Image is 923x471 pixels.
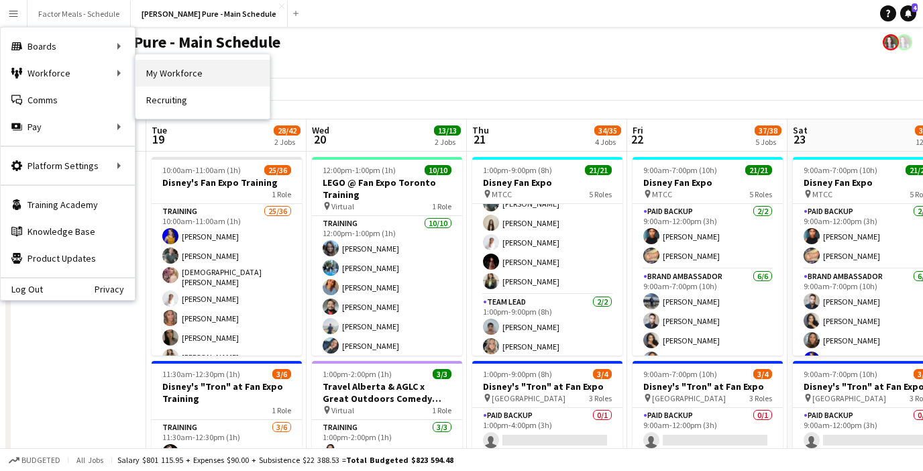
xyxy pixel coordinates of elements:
div: 4 Jobs [595,137,620,147]
app-card-role: Team Lead2/21:00pm-9:00pm (8h)[PERSON_NAME][PERSON_NAME] [472,295,622,360]
a: 4 [900,5,916,21]
span: Sat [793,124,808,136]
span: All jobs [74,455,106,465]
span: 37/38 [755,125,781,136]
div: Boards [1,33,135,60]
app-card-role: Brand Ambassador5/51:00pm-9:00pm (8h)[PERSON_NAME][PERSON_NAME][PERSON_NAME][PERSON_NAME][PERSON_... [472,171,622,295]
a: My Workforce [135,60,270,87]
app-user-avatar: Ashleigh Rains [896,34,912,50]
span: 25/36 [264,165,291,175]
span: 4 [912,3,918,12]
span: 10:00am-11:00am (1h) [162,165,241,175]
span: 3/6 [272,369,291,379]
span: Thu [472,124,489,136]
span: 1 Role [272,405,291,415]
span: 28/42 [274,125,301,136]
app-job-card: 9:00am-7:00pm (10h)21/21Disney Fan Expo MTCC5 RolesPaid Backup2/29:00am-12:00pm (3h)[PERSON_NAME]... [633,157,783,356]
app-card-role: Brand Ambassador6/69:00am-7:00pm (10h)[PERSON_NAME][PERSON_NAME][PERSON_NAME][PERSON_NAME] [633,269,783,412]
h3: Disney's "Tron" at Fan Expo [633,380,783,392]
h3: Disney's Fan Expo Training [152,176,302,189]
span: 1 Role [432,201,451,211]
app-card-role: Paid Backup2/29:00am-12:00pm (3h)[PERSON_NAME][PERSON_NAME] [633,204,783,269]
span: 20 [310,132,329,147]
span: 9:00am-7:00pm (10h) [643,165,717,175]
span: 1 Role [432,405,451,415]
span: 9:00am-7:00pm (10h) [804,369,877,379]
h3: Travel Alberta & AGLC x Great Outdoors Comedy Festival Training [312,380,462,405]
span: 12:00pm-1:00pm (1h) [323,165,396,175]
span: 11:30am-12:30pm (1h) [162,369,240,379]
span: MTCC [812,189,832,199]
span: 1 Role [272,189,291,199]
span: Virtual [331,201,354,211]
span: MTCC [492,189,512,199]
h3: Disney's "Tron" at Fan Expo Training [152,380,302,405]
app-user-avatar: Ashleigh Rains [883,34,899,50]
app-card-role: Paid Backup0/11:00pm-4:00pm (3h) [472,408,622,454]
a: Comms [1,87,135,113]
a: Training Academy [1,191,135,218]
span: 13/13 [434,125,461,136]
h3: Disney's "Tron" at Fan Expo [472,380,622,392]
span: 10/10 [425,165,451,175]
span: 19 [150,132,167,147]
span: 3 Roles [589,393,612,403]
a: Privacy [95,284,135,295]
span: [GEOGRAPHIC_DATA] [652,393,726,403]
button: Budgeted [7,453,62,468]
span: Budgeted [21,456,60,465]
span: 1:00pm-9:00pm (8h) [483,165,552,175]
button: [PERSON_NAME] Pure - Main Schedule [131,1,288,27]
app-card-role: Paid Backup0/19:00am-12:00pm (3h) [633,408,783,454]
div: Pay [1,113,135,140]
app-card-role: Training10/1012:00pm-1:00pm (1h)[PERSON_NAME][PERSON_NAME][PERSON_NAME][PERSON_NAME][PERSON_NAME]... [312,216,462,441]
div: Salary $801 115.95 + Expenses $90.00 + Subsistence $22 388.53 = [117,455,453,465]
span: 3/4 [593,369,612,379]
h3: Disney Fan Expo [633,176,783,189]
span: 3/4 [753,369,772,379]
span: 23 [791,132,808,147]
span: 21/21 [745,165,772,175]
span: 3/3 [433,369,451,379]
div: 5 Jobs [755,137,781,147]
div: 2 Jobs [274,137,300,147]
span: 1:00pm-9:00pm (8h) [483,369,552,379]
a: Log Out [1,284,43,295]
a: Knowledge Base [1,218,135,245]
app-job-card: 10:00am-11:00am (1h)25/36Disney's Fan Expo Training1 RoleTraining25/3610:00am-11:00am (1h)[PERSON... [152,157,302,356]
span: Wed [312,124,329,136]
span: 34/35 [594,125,621,136]
span: 3 Roles [749,393,772,403]
span: 9:00am-7:00pm (10h) [804,165,877,175]
a: Recruiting [135,87,270,113]
button: Factor Meals - Schedule [28,1,131,27]
span: 5 Roles [749,189,772,199]
span: 1:00pm-2:00pm (1h) [323,369,392,379]
span: Tue [152,124,167,136]
span: 22 [631,132,643,147]
app-job-card: 1:00pm-9:00pm (8h)21/21Disney Fan Expo MTCC5 Roles[PERSON_NAME]Brand Ambassador5/51:00pm-9:00pm (... [472,157,622,356]
span: Total Budgeted $823 594.48 [346,455,453,465]
h1: [PERSON_NAME] Pure - Main Schedule [11,32,280,52]
app-job-card: 12:00pm-1:00pm (1h)10/10LEGO @ Fan Expo Toronto Training Virtual1 RoleTraining10/1012:00pm-1:00pm... [312,157,462,356]
span: [GEOGRAPHIC_DATA] [812,393,886,403]
h3: Disney Fan Expo [472,176,622,189]
div: 2 Jobs [435,137,460,147]
span: MTCC [652,189,672,199]
span: Virtual [331,405,354,415]
span: 5 Roles [589,189,612,199]
h3: LEGO @ Fan Expo Toronto Training [312,176,462,201]
span: [GEOGRAPHIC_DATA] [492,393,565,403]
span: Fri [633,124,643,136]
span: 21/21 [585,165,612,175]
div: Workforce [1,60,135,87]
span: 21 [470,132,489,147]
div: Platform Settings [1,152,135,179]
a: Product Updates [1,245,135,272]
span: 9:00am-7:00pm (10h) [643,369,717,379]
